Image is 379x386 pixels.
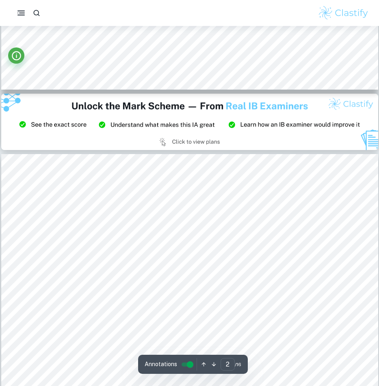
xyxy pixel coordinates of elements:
img: Clastify logo [318,5,369,21]
button: Info [8,47,24,64]
span: / 16 [235,361,241,368]
img: Ad [1,94,378,150]
span: Annotations [145,360,177,369]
